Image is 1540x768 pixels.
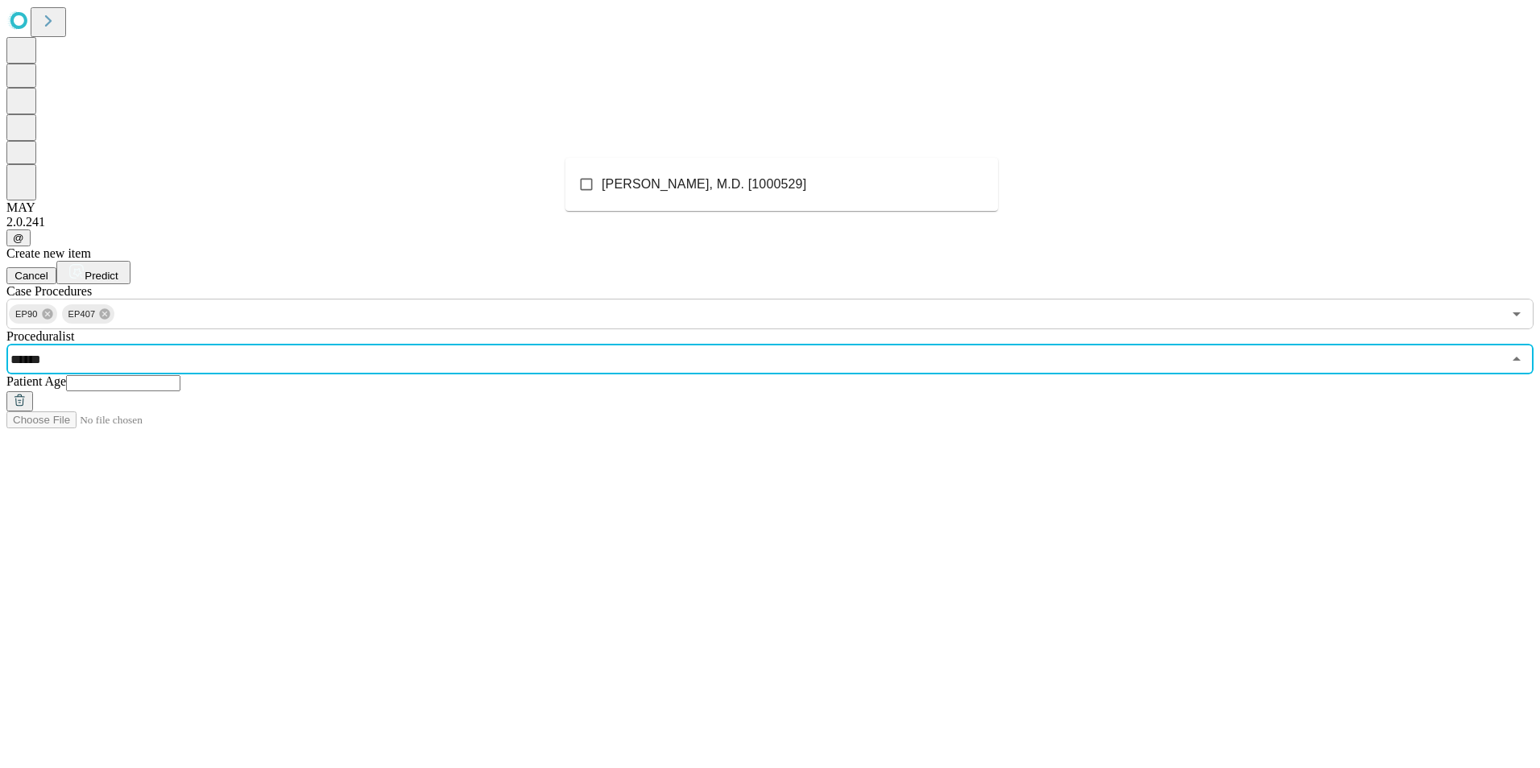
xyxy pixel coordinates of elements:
[602,175,806,194] span: [PERSON_NAME], M.D. [1000529]
[62,304,115,324] div: EP407
[6,229,31,246] button: @
[6,374,66,388] span: Patient Age
[6,200,1534,215] div: MAY
[56,261,130,284] button: Predict
[13,232,24,244] span: @
[1505,348,1528,370] button: Close
[6,246,91,260] span: Create new item
[85,270,118,282] span: Predict
[1505,303,1528,325] button: Open
[62,305,102,324] span: EP407
[6,284,92,298] span: Scheduled Procedure
[9,305,44,324] span: EP90
[14,270,48,282] span: Cancel
[9,304,57,324] div: EP90
[6,267,56,284] button: Cancel
[6,215,1534,229] div: 2.0.241
[6,329,74,343] span: Proceduralist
